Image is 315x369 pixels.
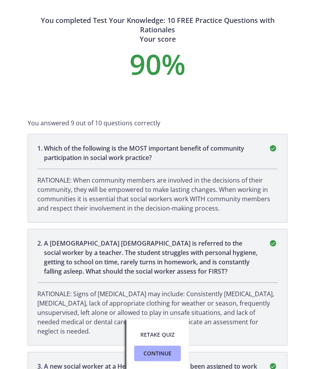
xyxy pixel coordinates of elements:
[28,50,287,78] p: 90 %
[143,349,171,358] span: Continue
[140,330,175,339] span: Retake Quiz
[134,346,181,361] button: Continue
[44,144,259,162] p: Which of the following is the MOST important benefit of community participation in social work pr...
[44,239,259,276] p: A [DEMOGRAPHIC_DATA] [DEMOGRAPHIC_DATA] is referred to the social worker by a teacher. The studen...
[28,16,287,44] h3: You completed Test Your Knowledge: 10 FREE Practice Questions with Rationales Your score
[268,239,278,248] i: correct
[37,176,278,213] p: RATIONALE: When community members are involved in the decisions of their community, they will be ...
[134,327,181,343] button: Retake Quiz
[28,118,287,128] p: You answered 9 out of 10 questions correctly
[37,239,44,276] span: 2 .
[268,144,278,153] i: correct
[37,289,278,336] p: RATIONALE: Signs of [MEDICAL_DATA] may include: Consistently [MEDICAL_DATA], [MEDICAL_DATA], lack...
[37,144,44,162] span: 1 .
